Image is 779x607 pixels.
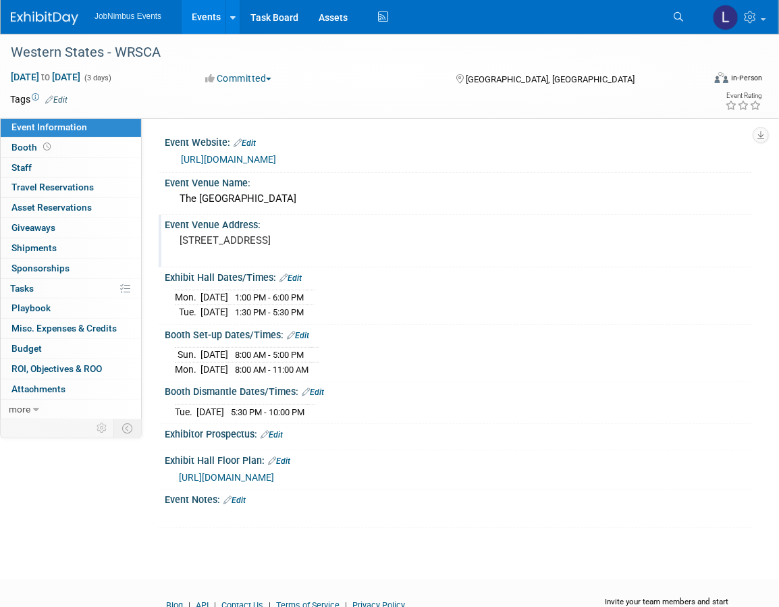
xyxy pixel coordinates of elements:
[1,198,141,217] a: Asset Reservations
[11,302,51,313] span: Playbook
[11,363,102,374] span: ROI, Objectives & ROO
[200,305,228,319] td: [DATE]
[713,5,738,30] img: Laly Matos
[11,384,65,394] span: Attachments
[223,496,246,505] a: Edit
[165,325,752,342] div: Booth Set-up Dates/Times:
[175,404,196,419] td: Tue.
[11,142,53,153] span: Booth
[180,234,395,246] pre: [STREET_ADDRESS]
[165,132,752,150] div: Event Website:
[41,142,53,152] span: Booth not reserved yet
[200,362,228,376] td: [DATE]
[175,305,200,319] td: Tue.
[1,218,141,238] a: Giveaways
[1,178,141,197] a: Travel Reservations
[11,242,57,253] span: Shipments
[1,298,141,318] a: Playbook
[6,41,689,65] div: Western States - WRSCA
[11,222,55,233] span: Giveaways
[175,188,742,209] div: The [GEOGRAPHIC_DATA]
[165,267,752,285] div: Exhibit Hall Dates/Times:
[10,93,68,106] td: Tags
[287,331,309,340] a: Edit
[725,93,761,99] div: Event Rating
[165,215,752,232] div: Event Venue Address:
[165,424,752,442] div: Exhibitor Prospectus:
[1,238,141,258] a: Shipments
[1,279,141,298] a: Tasks
[268,456,290,466] a: Edit
[235,292,304,302] span: 1:00 PM - 6:00 PM
[45,95,68,105] a: Edit
[200,348,228,363] td: [DATE]
[1,400,141,419] a: more
[200,72,277,85] button: Committed
[10,283,34,294] span: Tasks
[1,117,141,137] a: Event Information
[235,350,304,360] span: 8:00 AM - 5:00 PM
[200,290,228,305] td: [DATE]
[11,162,32,173] span: Staff
[645,70,762,90] div: Event Format
[1,138,141,157] a: Booth
[1,339,141,359] a: Budget
[11,343,42,354] span: Budget
[175,348,200,363] td: Sun.
[279,273,302,283] a: Edit
[466,74,635,84] span: [GEOGRAPHIC_DATA], [GEOGRAPHIC_DATA]
[10,71,81,83] span: [DATE] [DATE]
[114,419,142,437] td: Toggle Event Tabs
[181,154,276,165] a: [URL][DOMAIN_NAME]
[11,202,92,213] span: Asset Reservations
[90,419,114,437] td: Personalize Event Tab Strip
[234,138,256,148] a: Edit
[175,362,200,376] td: Mon.
[39,72,52,82] span: to
[175,290,200,305] td: Mon.
[83,74,111,82] span: (3 days)
[11,122,87,132] span: Event Information
[179,472,274,483] a: [URL][DOMAIN_NAME]
[196,404,224,419] td: [DATE]
[1,158,141,178] a: Staff
[235,307,304,317] span: 1:30 PM - 5:30 PM
[9,404,30,415] span: more
[302,388,324,397] a: Edit
[1,259,141,278] a: Sponsorships
[165,381,752,399] div: Booth Dismantle Dates/Times:
[165,173,752,190] div: Event Venue Name:
[11,182,94,192] span: Travel Reservations
[165,450,752,468] div: Exhibit Hall Floor Plan:
[11,263,70,273] span: Sponsorships
[11,323,117,334] span: Misc. Expenses & Credits
[235,365,308,375] span: 8:00 AM - 11:00 AM
[95,11,161,21] span: JobNimbus Events
[730,73,762,83] div: In-Person
[11,11,78,25] img: ExhibitDay
[165,490,752,507] div: Event Notes:
[261,430,283,440] a: Edit
[231,407,304,417] span: 5:30 PM - 10:00 PM
[1,379,141,399] a: Attachments
[715,72,728,83] img: Format-Inperson.png
[1,359,141,379] a: ROI, Objectives & ROO
[1,319,141,338] a: Misc. Expenses & Credits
